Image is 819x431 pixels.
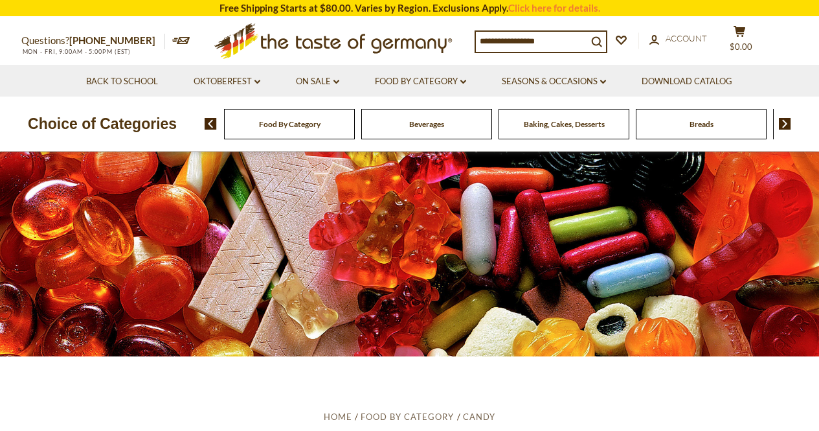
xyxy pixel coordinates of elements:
a: Food By Category [361,412,454,422]
a: Beverages [409,119,444,129]
span: $0.00 [730,41,752,52]
a: Breads [690,119,713,129]
p: Questions? [21,32,165,49]
span: Account [666,33,707,43]
a: Seasons & Occasions [502,75,606,89]
a: Baking, Cakes, Desserts [524,119,605,129]
span: MON - FRI, 9:00AM - 5:00PM (EST) [21,48,131,55]
img: next arrow [779,118,791,130]
a: Candy [463,412,495,422]
a: Back to School [86,75,158,89]
a: On Sale [296,75,339,89]
a: Account [649,32,707,46]
img: previous arrow [205,118,217,130]
a: Food By Category [375,75,466,89]
a: [PHONE_NUMBER] [69,34,155,46]
button: $0.00 [721,25,759,58]
a: Click here for details. [508,2,600,14]
a: Oktoberfest [194,75,260,89]
a: Food By Category [259,119,320,129]
a: Download Catalog [642,75,732,89]
a: Home [324,412,352,422]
